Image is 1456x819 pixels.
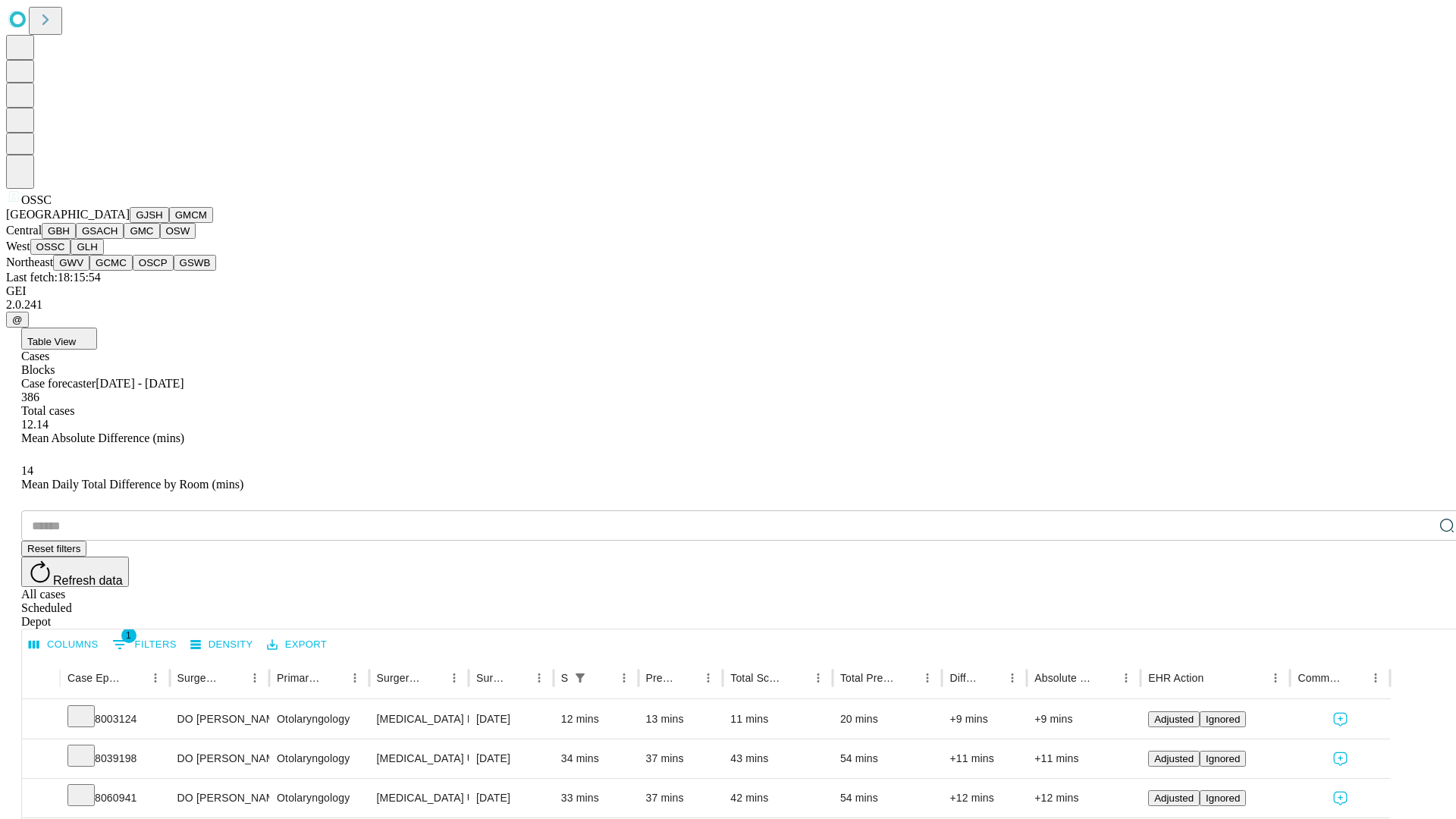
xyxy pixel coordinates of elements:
div: 54 mins [840,739,935,778]
div: [DATE] [476,739,546,778]
div: Surgery Name [377,672,421,684]
button: OSCP [133,255,174,271]
div: [MEDICAL_DATA] UNDER AGE [DEMOGRAPHIC_DATA] [377,739,461,778]
span: Reset filters [27,543,80,554]
button: Sort [786,667,808,689]
div: Case Epic Id [67,672,122,684]
button: Expand [30,707,52,733]
div: Total Predicted Duration [840,672,895,684]
span: Total cases [21,404,74,417]
div: +12 mins [1034,779,1133,817]
div: DO [PERSON_NAME] [PERSON_NAME] [177,739,262,778]
div: GEI [6,284,1450,298]
button: GMC [124,223,159,239]
div: Scheduled In Room Duration [561,672,568,684]
div: 2.0.241 [6,298,1450,312]
button: Menu [698,667,719,689]
button: Menu [917,667,938,689]
button: Menu [344,667,366,689]
div: 42 mins [730,779,825,817]
span: Ignored [1206,714,1240,725]
div: 8003124 [67,700,162,739]
button: GWV [53,255,89,271]
button: GSACH [76,223,124,239]
button: GMCM [169,207,213,223]
span: Adjusted [1154,714,1194,725]
span: Ignored [1206,753,1240,764]
button: Menu [529,667,550,689]
button: Expand [30,786,52,812]
button: Adjusted [1148,751,1200,767]
span: [GEOGRAPHIC_DATA] [6,208,130,221]
div: [DATE] [476,779,546,817]
button: Sort [1205,667,1226,689]
div: Difference [949,672,979,684]
span: Refresh data [53,574,123,587]
button: Show filters [108,632,180,657]
div: Surgery Date [476,672,506,684]
div: 43 mins [730,739,825,778]
div: 33 mins [561,779,631,817]
button: Ignored [1200,751,1246,767]
button: GBH [42,223,76,239]
button: @ [6,312,29,328]
span: 12.14 [21,418,49,431]
div: [DATE] [476,700,546,739]
span: Mean Absolute Difference (mins) [21,431,184,444]
div: Total Scheduled Duration [730,672,785,684]
div: DO [PERSON_NAME] [PERSON_NAME] [177,700,262,739]
span: Northeast [6,256,53,268]
div: Otolaryngology [277,779,361,817]
button: GCMC [89,255,133,271]
button: OSSC [30,239,71,255]
button: GLH [71,239,103,255]
div: 34 mins [561,739,631,778]
div: +12 mins [949,779,1019,817]
button: Menu [1002,667,1023,689]
div: 13 mins [646,700,716,739]
button: Menu [1116,667,1137,689]
button: Menu [613,667,635,689]
span: Central [6,224,42,237]
div: [MEDICAL_DATA] INSERTION TUBE [MEDICAL_DATA] [377,700,461,739]
span: Case forecaster [21,377,96,390]
button: Adjusted [1148,711,1200,727]
div: 1 active filter [570,667,591,689]
span: 1 [121,628,136,643]
span: OSSC [21,193,52,206]
button: Sort [422,667,444,689]
button: Menu [1365,667,1386,689]
button: Menu [244,667,265,689]
span: @ [12,314,23,325]
div: Predicted In Room Duration [646,672,676,684]
div: Otolaryngology [277,739,361,778]
button: Sort [592,667,613,689]
button: Select columns [25,633,102,657]
div: 37 mins [646,779,716,817]
button: Show filters [570,667,591,689]
button: OSW [160,223,196,239]
span: West [6,240,30,253]
button: Ignored [1200,711,1246,727]
button: GSWB [174,255,217,271]
div: +11 mins [949,739,1019,778]
button: GJSH [130,207,169,223]
div: 20 mins [840,700,935,739]
div: 54 mins [840,779,935,817]
span: Table View [27,336,76,347]
button: Expand [30,746,52,773]
div: +11 mins [1034,739,1133,778]
div: 8039198 [67,739,162,778]
span: 386 [21,391,39,403]
div: 11 mins [730,700,825,739]
div: Primary Service [277,672,321,684]
button: Sort [1344,667,1365,689]
button: Sort [676,667,698,689]
span: Adjusted [1154,792,1194,804]
button: Adjusted [1148,790,1200,806]
div: 8060941 [67,779,162,817]
button: Density [187,633,257,657]
div: 37 mins [646,739,716,778]
div: DO [PERSON_NAME] [PERSON_NAME] [177,779,262,817]
div: Absolute Difference [1034,672,1093,684]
